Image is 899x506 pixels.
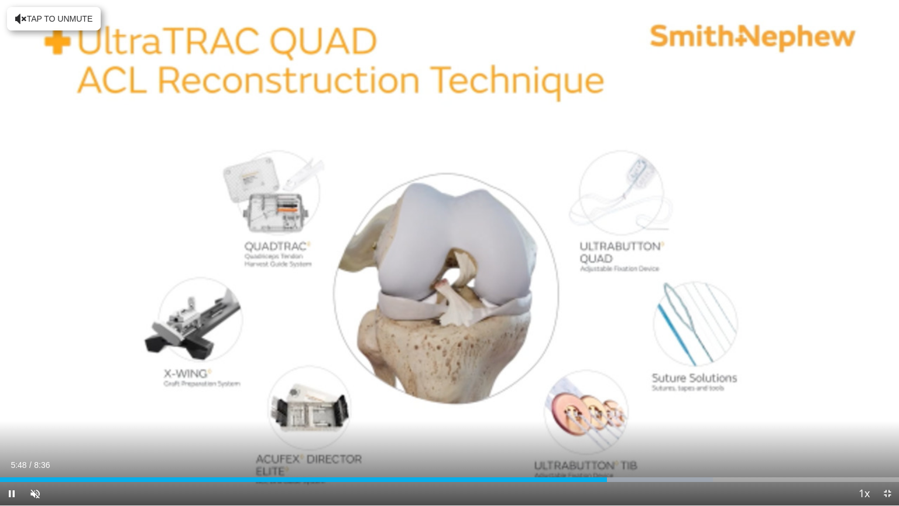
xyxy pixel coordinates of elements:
[11,460,26,470] span: 5:48
[876,482,899,505] button: Exit Fullscreen
[7,7,101,30] button: Tap to unmute
[29,460,32,470] span: /
[23,482,47,505] button: Unmute
[852,482,876,505] button: Playback Rate
[34,460,50,470] span: 8:36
